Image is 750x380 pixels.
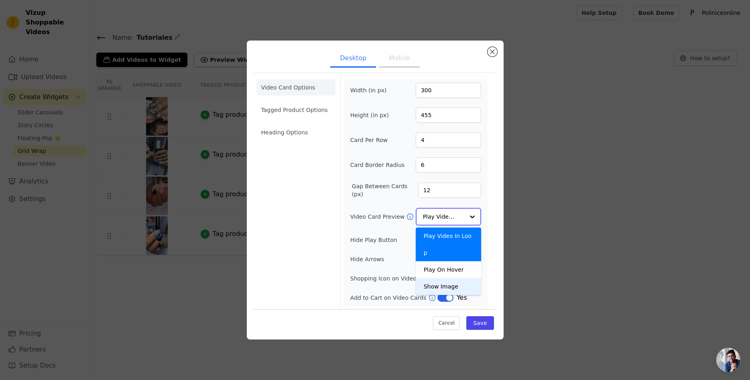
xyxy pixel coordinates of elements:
[350,161,405,169] label: Card Border Radius
[256,102,335,118] li: Tagged Product Options
[350,236,437,244] label: Hide Play Button
[350,111,394,119] label: Height (in px)
[350,255,437,263] label: Hide Arrows
[416,228,481,261] div: Play Video In Loop
[416,261,481,278] div: Play On Hover
[466,316,494,330] button: Save
[350,86,394,94] label: Width (in px)
[416,278,481,295] div: Show Image
[350,294,428,302] label: Add to Cart on Video Cards
[716,348,740,372] a: Chat abierto
[350,274,437,282] label: Shopping Icon on Video Cards
[488,47,497,57] button: Close modal
[352,182,418,198] label: Gap Between Cards (px)
[256,124,335,140] li: Heading Options
[330,50,376,68] button: Desktop
[350,213,406,221] label: Video Card Preview
[350,136,394,144] label: Card Per Row
[433,316,460,330] button: Cancel
[256,79,335,96] li: Video Card Options
[457,293,467,303] span: Yes
[379,50,419,68] button: Mobile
